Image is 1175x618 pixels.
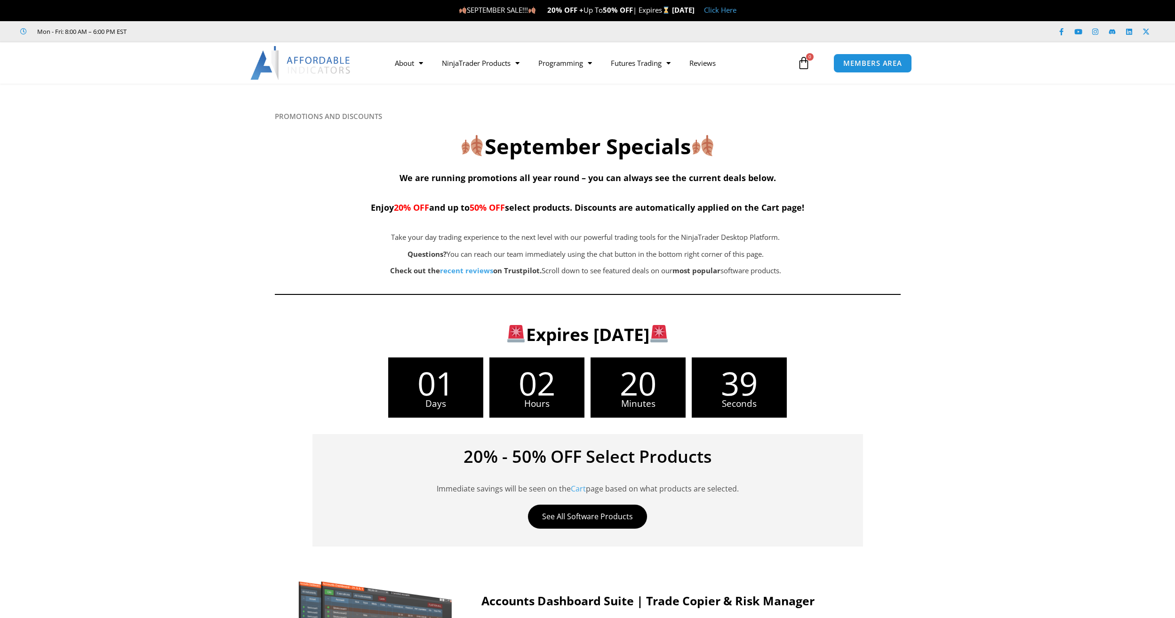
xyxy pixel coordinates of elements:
[591,367,686,399] span: 20
[459,5,672,15] span: SEPTEMBER SALE!!! Up To | Expires
[290,323,885,346] h3: Expires [DATE]
[327,448,849,465] h4: 20% - 50% OFF Select Products
[529,52,601,74] a: Programming
[35,26,127,37] span: Mon - Fri: 8:00 AM – 6:00 PM EST
[692,399,787,408] span: Seconds
[275,133,901,160] h2: September Specials
[250,46,352,80] img: LogoAI | Affordable Indicators – NinjaTrader
[650,325,668,342] img: 🚨
[385,52,432,74] a: About
[692,367,787,399] span: 39
[391,232,780,242] span: Take your day trading experience to the next level with our powerful trading tools for the NinjaT...
[672,5,695,15] strong: [DATE]
[547,5,584,15] strong: 20% OFF +
[601,52,680,74] a: Futures Trading
[408,249,447,259] strong: Questions?
[322,248,850,261] p: You can reach our team immediately using the chat button in the bottom right corner of this page.
[388,367,483,399] span: 01
[432,52,529,74] a: NinjaTrader Products
[806,53,814,61] span: 0
[394,202,429,213] span: 20% OFF
[140,27,281,36] iframe: Customer reviews powered by Trustpilot
[440,266,493,275] a: recent reviews
[833,54,912,73] a: MEMBERS AREA
[327,470,849,495] p: Immediate savings will be seen on the page based on what products are selected.
[462,135,483,156] img: 🍂
[571,483,586,494] a: Cart
[459,7,466,14] img: 🍂
[603,5,633,15] strong: 50% OFF
[843,60,902,67] span: MEMBERS AREA
[528,7,536,14] img: 🍂
[528,505,647,529] a: See All Software Products
[692,135,713,156] img: 🍂
[680,52,725,74] a: Reviews
[481,593,815,609] strong: Accounts Dashboard Suite | Trade Copier & Risk Manager
[489,399,584,408] span: Hours
[783,49,824,77] a: 0
[672,266,720,275] b: most popular
[591,399,686,408] span: Minutes
[507,325,525,342] img: 🚨
[275,112,901,121] h6: PROMOTIONS AND DISCOUNTS
[371,202,804,213] span: Enjoy and up to select products. Discounts are automatically applied on the Cart page!
[388,399,483,408] span: Days
[489,367,584,399] span: 02
[704,5,736,15] a: Click Here
[663,7,670,14] img: ⌛
[385,52,795,74] nav: Menu
[470,202,505,213] span: 50% OFF
[400,172,776,183] span: We are running promotions all year round – you can always see the current deals below.
[322,264,850,277] p: Scroll down to see featured deals on our software products.
[390,266,542,275] strong: Check out the on Trustpilot.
